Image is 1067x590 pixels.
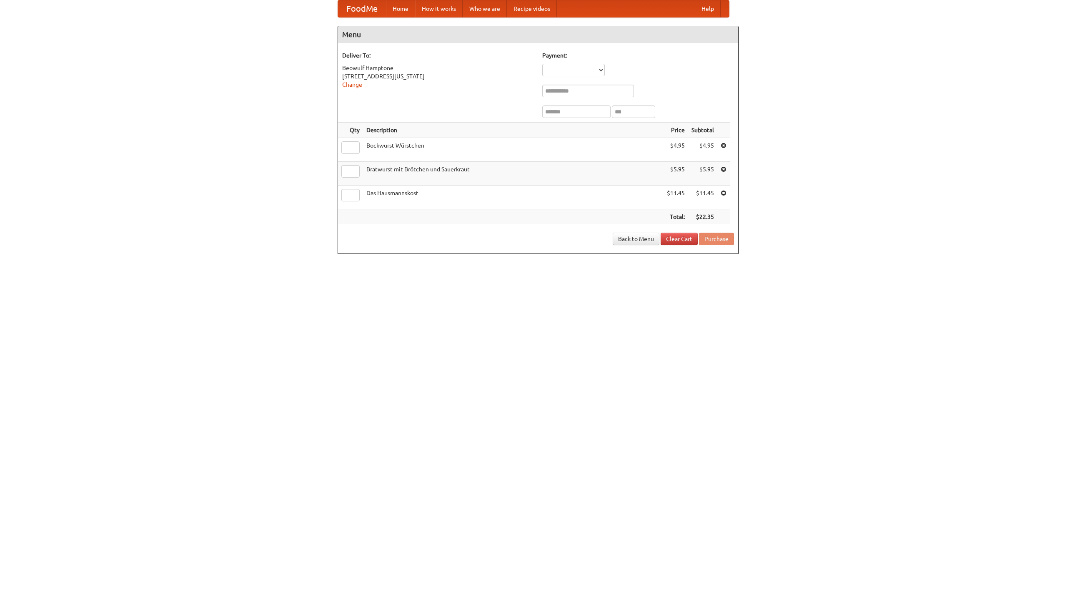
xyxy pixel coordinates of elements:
[664,186,688,209] td: $11.45
[695,0,721,17] a: Help
[688,209,717,225] th: $22.35
[386,0,415,17] a: Home
[342,51,534,60] h5: Deliver To:
[507,0,557,17] a: Recipe videos
[664,209,688,225] th: Total:
[415,0,463,17] a: How it works
[363,186,664,209] td: Das Hausmannskost
[338,26,738,43] h4: Menu
[338,0,386,17] a: FoodMe
[664,123,688,138] th: Price
[688,162,717,186] td: $5.95
[363,162,664,186] td: Bratwurst mit Brötchen und Sauerkraut
[338,123,363,138] th: Qty
[688,186,717,209] td: $11.45
[699,233,734,245] button: Purchase
[542,51,734,60] h5: Payment:
[342,64,534,72] div: Beowulf Hamptone
[661,233,698,245] a: Clear Cart
[664,162,688,186] td: $5.95
[613,233,659,245] a: Back to Menu
[342,81,362,88] a: Change
[688,138,717,162] td: $4.95
[664,138,688,162] td: $4.95
[363,123,664,138] th: Description
[342,72,534,80] div: [STREET_ADDRESS][US_STATE]
[363,138,664,162] td: Bockwurst Würstchen
[688,123,717,138] th: Subtotal
[463,0,507,17] a: Who we are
